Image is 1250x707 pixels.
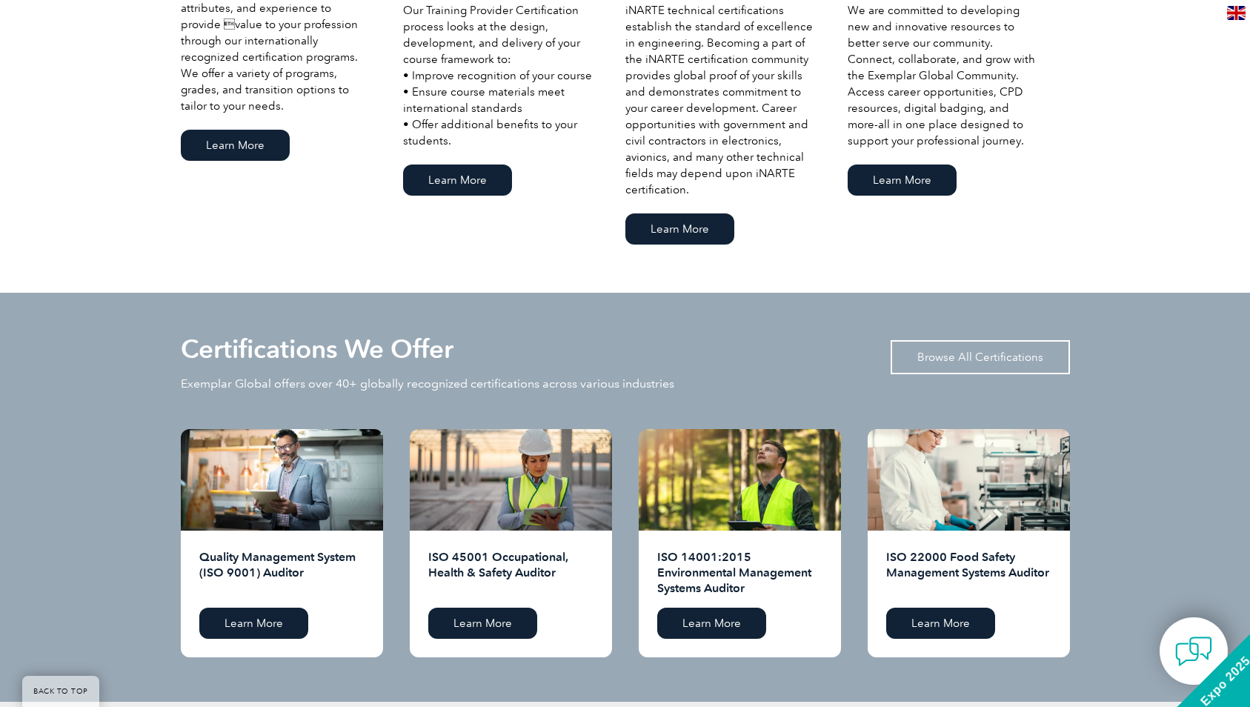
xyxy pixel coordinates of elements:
[886,608,995,639] a: Learn More
[848,2,1040,149] p: We are committed to developing new and innovative resources to better serve our community. Connec...
[199,608,308,639] a: Learn More
[625,213,734,245] a: Learn More
[181,376,674,392] p: Exemplar Global offers over 40+ globally recognized certifications across various industries
[891,340,1070,374] a: Browse All Certifications
[848,165,957,196] a: Learn More
[22,676,99,707] a: BACK TO TOP
[625,2,818,198] p: iNARTE technical certifications establish the standard of excellence in engineering. Becoming a p...
[403,165,512,196] a: Learn More
[657,549,822,597] h2: ISO 14001:2015 Environmental Management Systems Auditor
[886,549,1051,597] h2: ISO 22000 Food Safety Management Systems Auditor
[403,2,596,149] p: Our Training Provider Certification process looks at the design, development, and delivery of you...
[181,337,453,361] h2: Certifications We Offer
[1175,633,1212,670] img: contact-chat.png
[1227,6,1246,20] img: en
[428,549,594,597] h2: ISO 45001 Occupational, Health & Safety Auditor
[657,608,766,639] a: Learn More
[428,608,537,639] a: Learn More
[181,130,290,161] a: Learn More
[199,549,365,597] h2: Quality Management System (ISO 9001) Auditor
